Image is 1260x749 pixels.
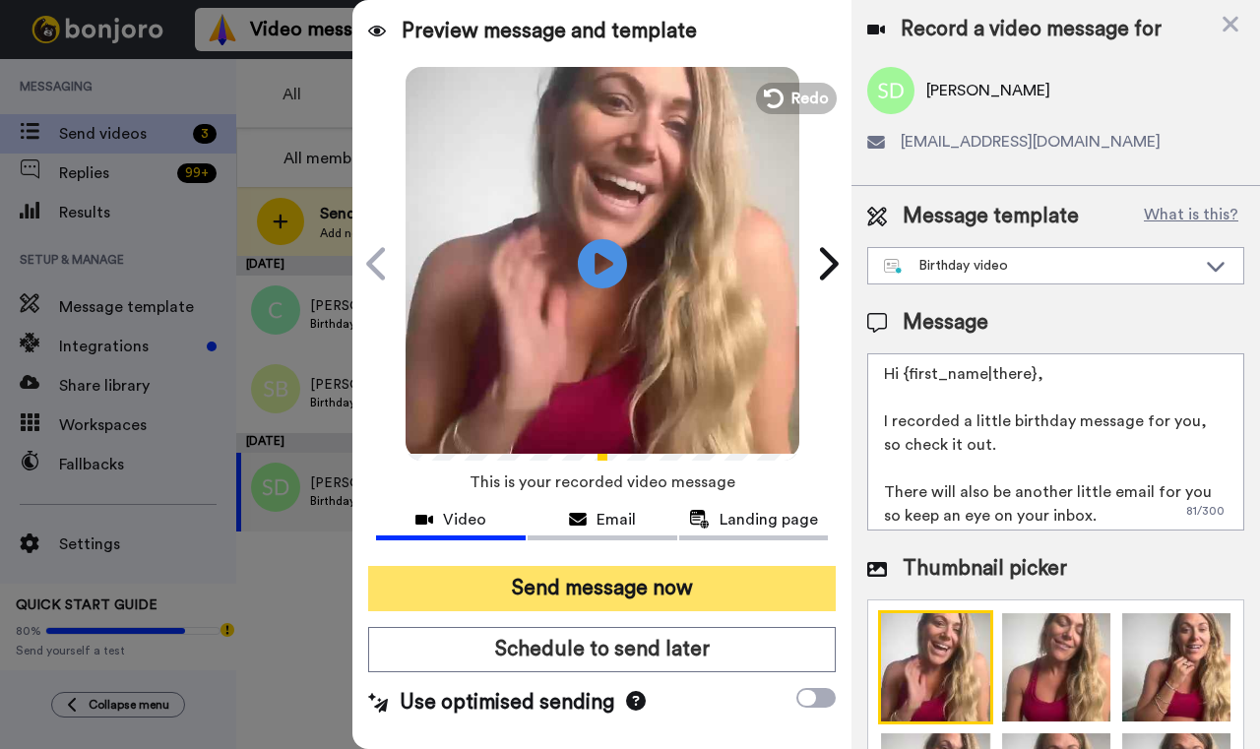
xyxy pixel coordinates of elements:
[867,353,1244,531] textarea: Hi {first_name|there}, I recorded a little birthday message for you, so check it out. There will ...
[878,610,992,724] img: 2Q==
[368,566,836,611] button: Send message now
[1119,610,1233,724] img: 9k=
[720,508,818,531] span: Landing page
[400,688,614,718] span: Use optimised sending
[1138,202,1244,231] button: What is this?
[903,554,1067,584] span: Thumbnail picker
[903,202,1079,231] span: Message template
[368,627,836,672] button: Schedule to send later
[884,256,1196,276] div: Birthday video
[470,461,735,504] span: This is your recorded video message
[443,508,486,531] span: Video
[999,610,1113,724] img: 9k=
[903,308,988,338] span: Message
[597,508,636,531] span: Email
[901,130,1161,154] span: [EMAIL_ADDRESS][DOMAIN_NAME]
[884,259,903,275] img: nextgen-template.svg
